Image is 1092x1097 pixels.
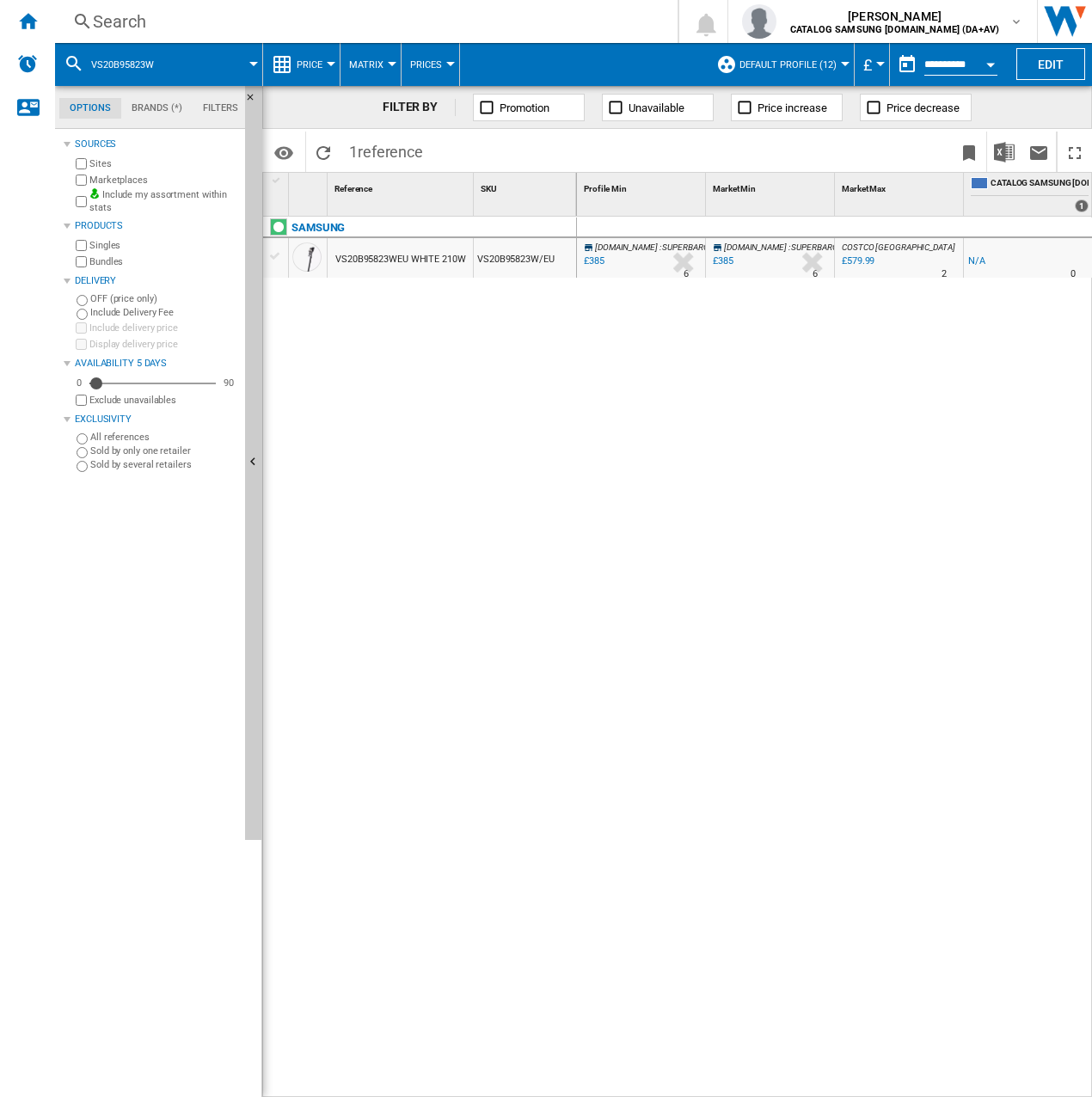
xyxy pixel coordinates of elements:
[968,253,985,270] div: N/A
[297,43,331,86] button: Price
[886,101,960,114] span: Price decrease
[335,240,466,279] div: VS20B95823WEU WHITE 210W
[272,43,331,86] div: Price
[967,173,1092,216] div: CATALOG SAMSUNG [DOMAIN_NAME] (DA+AV) 1 offers sold by CATALOG SAMSUNG UK.IE (DA+AV)
[89,174,238,187] label: Marketplaces
[383,99,456,116] div: FILTER BY
[75,219,238,233] div: Products
[629,101,684,114] span: Unavailable
[1058,132,1092,172] button: Maximize
[331,173,473,199] div: Reference Sort None
[890,47,924,82] button: md-calendar
[77,461,88,472] input: Sold by several retailers
[93,9,633,34] div: Search
[72,377,86,389] div: 0
[89,338,238,351] label: Display delivery price
[90,458,238,471] label: Sold by several retailers
[245,86,266,117] button: Hide
[855,43,890,86] md-menu: Currency
[90,444,238,457] label: Sold by only one retailer
[193,98,248,119] md-tab-item: Filters
[684,266,689,283] div: Delivery Time : 6 days
[306,132,340,172] button: Reload
[334,184,372,193] span: Reference
[580,173,705,199] div: Sort None
[863,43,880,86] div: £
[742,4,776,39] img: profile.jpg
[474,238,576,278] div: VS20B95823W/EU
[90,431,238,444] label: All references
[595,242,658,252] span: [DOMAIN_NAME]
[994,142,1015,162] img: excel-24x24.png
[76,240,87,251] input: Singles
[838,173,963,199] div: Market Max Sort None
[580,173,705,199] div: Profile Min Sort None
[89,239,238,252] label: Singles
[739,43,845,86] button: Default profile (12)
[942,266,947,283] div: Delivery Time : 2 days
[659,242,733,252] span: : SUPERBARGAINUK
[349,43,392,86] button: Matrix
[1021,132,1056,172] button: Send this report by email
[75,274,238,288] div: Delivery
[59,98,121,119] md-tab-item: Options
[349,59,383,70] span: Matrix
[584,184,627,193] span: Profile Min
[219,377,238,389] div: 90
[410,43,451,86] button: Prices
[1071,266,1076,283] div: Delivery Time : 0 day
[75,138,238,151] div: Sources
[788,242,862,252] span: : SUPERBARGAINUK
[581,253,604,270] div: Last updated : Friday, 12 September 2025 02:12
[987,132,1021,172] button: Download in Excel
[410,59,442,70] span: Prices
[863,56,872,74] span: £
[90,306,238,319] label: Include Delivery Fee
[89,375,216,392] md-slider: Availability
[842,242,955,252] span: COSTCO [GEOGRAPHIC_DATA]
[710,253,733,270] div: Last updated : Friday, 12 September 2025 02:12
[90,292,238,305] label: OFF (price only)
[292,173,327,199] div: Sort None
[739,59,837,70] span: Default profile (12)
[860,94,972,121] button: Price decrease
[1016,48,1085,80] button: Edit
[1075,199,1089,212] div: 1 offers sold by CATALOG SAMSUNG UK.IE (DA+AV)
[477,173,576,199] div: Sort None
[477,173,576,199] div: SKU Sort None
[724,242,787,252] span: [DOMAIN_NAME]
[77,309,88,320] input: Include Delivery Fee
[716,43,845,86] div: Default profile (12)
[358,143,423,161] span: reference
[713,184,756,193] span: Market Min
[64,43,254,86] div: VS20B95823W
[291,218,345,238] div: Click to filter on that brand
[77,447,88,458] input: Sold by only one retailer
[91,43,171,86] button: VS20B95823W
[89,322,238,334] label: Include delivery price
[952,132,986,172] button: Bookmark this report
[77,295,88,306] input: OFF (price only)
[76,158,87,169] input: Sites
[17,53,38,74] img: alerts-logo.svg
[89,157,238,170] label: Sites
[991,177,1089,192] span: CATALOG SAMSUNG [DOMAIN_NAME] (DA+AV)
[602,94,714,121] button: Unavailable
[75,413,238,426] div: Exclusivity
[813,266,818,283] div: Delivery Time : 6 days
[838,173,963,199] div: Sort None
[76,395,87,406] input: Display delivery price
[975,46,1006,77] button: Open calendar
[77,433,88,444] input: All references
[481,184,497,193] span: SKU
[91,59,154,70] span: VS20B95823W
[267,137,301,168] button: Options
[76,256,87,267] input: Bundles
[89,255,238,268] label: Bundles
[76,322,87,334] input: Include delivery price
[245,86,262,840] button: Hide
[331,173,473,199] div: Sort None
[758,101,827,114] span: Price increase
